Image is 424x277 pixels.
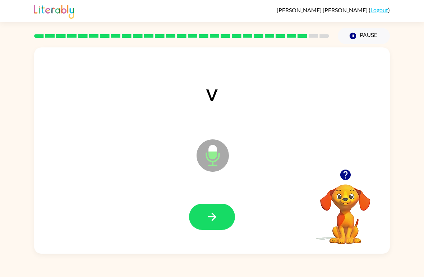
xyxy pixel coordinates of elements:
[277,6,390,13] div: ( )
[195,73,229,110] span: v
[370,6,388,13] a: Logout
[34,3,74,19] img: Literably
[277,6,369,13] span: [PERSON_NAME] [PERSON_NAME]
[338,28,390,44] button: Pause
[309,173,381,245] video: Your browser must support playing .mp4 files to use Literably. Please try using another browser.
